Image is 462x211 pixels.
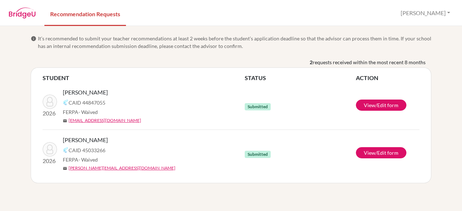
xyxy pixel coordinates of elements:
[69,117,141,124] a: [EMAIL_ADDRESS][DOMAIN_NAME]
[38,35,431,50] span: It’s recommended to submit your teacher recommendations at least 2 weeks before the student’s app...
[63,119,67,123] span: mail
[31,36,36,41] span: info
[313,58,426,66] span: requests received within the most recent 8 months
[245,103,271,110] span: Submitted
[78,157,98,163] span: - Waived
[63,108,98,116] span: FERPA
[43,109,57,118] p: 2026
[245,151,271,158] span: Submitted
[43,142,57,157] img: Patil, Anshuman
[69,99,105,106] span: CAID 44847055
[356,100,406,111] a: View/Edit form
[63,100,69,105] img: Common App logo
[356,147,406,158] a: View/Edit form
[69,165,175,171] a: [PERSON_NAME][EMAIL_ADDRESS][DOMAIN_NAME]
[43,157,57,165] p: 2026
[245,74,356,82] th: STATUS
[9,8,36,18] img: BridgeU logo
[356,74,419,82] th: ACTION
[397,6,453,20] button: [PERSON_NAME]
[63,88,108,97] span: [PERSON_NAME]
[69,146,105,154] span: CAID 45033266
[63,147,69,153] img: Common App logo
[78,109,98,115] span: - Waived
[310,58,313,66] b: 2
[43,74,245,82] th: STUDENT
[43,94,57,109] img: Shetty, Vivan
[63,156,98,163] span: FERPA
[44,1,126,26] a: Recommendation Requests
[63,166,67,171] span: mail
[63,136,108,144] span: [PERSON_NAME]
